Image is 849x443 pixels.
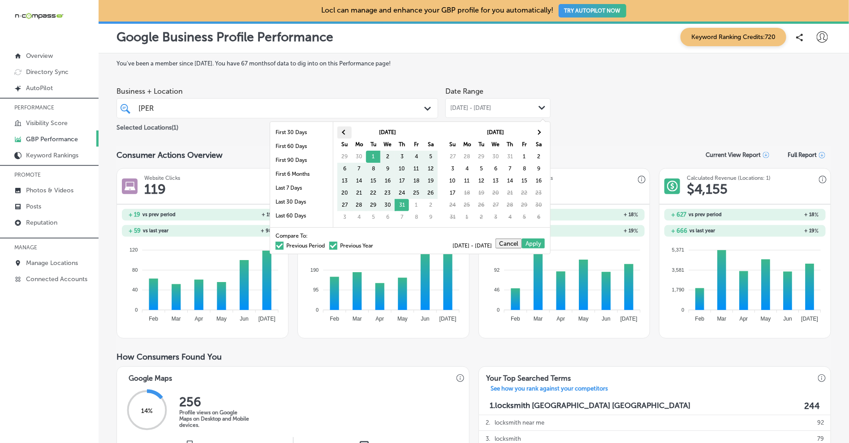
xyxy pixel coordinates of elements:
tspan: Mar [534,316,543,322]
span: Full Report [788,152,817,158]
th: Th [503,139,517,151]
p: 92 [817,415,824,430]
td: 8 [366,163,380,175]
td: 30 [488,151,503,163]
h2: + 19 [564,228,638,234]
li: Last 60 Days [270,209,333,223]
td: 3 [337,211,352,223]
tspan: 80 [132,267,138,273]
li: Last 7 Days [270,181,333,195]
td: 22 [366,187,380,199]
tspan: 0 [682,307,685,313]
td: 31 [395,199,409,211]
p: 1. locksmith [GEOGRAPHIC_DATA] [GEOGRAPHIC_DATA] [490,401,690,411]
tspan: Mar [353,316,362,322]
h2: 256 [179,395,251,409]
button: TRY AUTOPILOT NOW [559,4,626,17]
td: 17 [445,187,460,199]
td: 13 [488,175,503,187]
td: 22 [517,187,531,199]
td: 29 [366,199,380,211]
span: % [634,212,638,218]
td: 2 [380,151,395,163]
td: 1 [460,211,474,223]
tspan: Feb [330,316,339,322]
span: How Consumers Found You [116,352,222,362]
td: 10 [445,175,460,187]
td: 23 [531,187,546,199]
td: 6 [531,211,546,223]
span: [DATE] - [DATE] [453,243,496,248]
td: 1 [517,151,531,163]
td: 31 [503,151,517,163]
th: Sa [423,139,438,151]
tspan: Mar [172,316,181,322]
td: 4 [409,151,423,163]
span: Consumer Actions Overview [116,150,223,160]
td: 3 [445,163,460,175]
td: 29 [474,151,488,163]
p: Directory Sync [26,68,69,76]
tspan: Jun [240,316,249,322]
img: 660ab0bf-5cc7-4cb8-ba1c-48b5ae0f18e60NCTV_CLogo_TV_Black_-500x88.png [14,12,64,20]
span: 14 % [141,408,153,415]
span: Keyword Ranking Credits: 720 [681,28,786,46]
td: 29 [517,199,531,211]
td: 8 [409,211,423,223]
tspan: Apr [740,316,748,322]
td: 11 [460,175,474,187]
th: We [488,139,503,151]
tspan: Feb [511,316,520,322]
td: 16 [380,175,395,187]
tspan: Feb [695,316,705,322]
td: 4 [503,211,517,223]
p: GBP Performance [26,135,78,143]
td: 14 [503,175,517,187]
p: Profile views on Google Maps on Desktop and Mobile devices. [179,409,251,428]
td: 9 [531,163,546,175]
td: 5 [517,211,531,223]
span: % [815,228,819,234]
p: Visibility Score [26,119,68,127]
tspan: Apr [195,316,203,322]
td: 30 [380,199,395,211]
td: 8 [517,163,531,175]
td: 1 [366,151,380,163]
tspan: May [216,316,227,322]
tspan: Jun [784,316,792,322]
tspan: May [578,316,589,322]
td: 14 [352,175,366,187]
th: Su [337,139,352,151]
h3: Calculated Revenue (Locations: 1) [687,175,771,181]
span: Compare To: [276,233,308,239]
p: Current View Report [706,152,761,159]
td: 12 [474,175,488,187]
tspan: 3,581 [672,267,685,273]
td: 23 [380,187,395,199]
td: 5 [366,211,380,223]
td: 4 [460,163,474,175]
td: 5 [474,163,488,175]
tspan: [DATE] [259,316,276,322]
td: 2 [474,211,488,223]
td: 3 [395,151,409,163]
tspan: 0 [316,307,319,313]
tspan: 120 [129,247,138,252]
th: Tu [366,139,380,151]
label: Date Range [445,87,483,96]
td: 11 [409,163,423,175]
td: 7 [503,163,517,175]
td: 28 [352,199,366,211]
tspan: Mar [717,316,727,322]
td: 9 [423,211,438,223]
td: 9 [380,163,395,175]
td: 25 [460,199,474,211]
p: locksmith near me [495,415,544,430]
span: vs last year [143,228,168,233]
label: 244 [804,401,820,411]
p: Connected Accounts [26,275,87,283]
tspan: [DATE] [440,316,457,322]
p: Google Business Profile Performance [116,30,333,44]
button: Apply [522,239,545,248]
tspan: May [761,316,771,322]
